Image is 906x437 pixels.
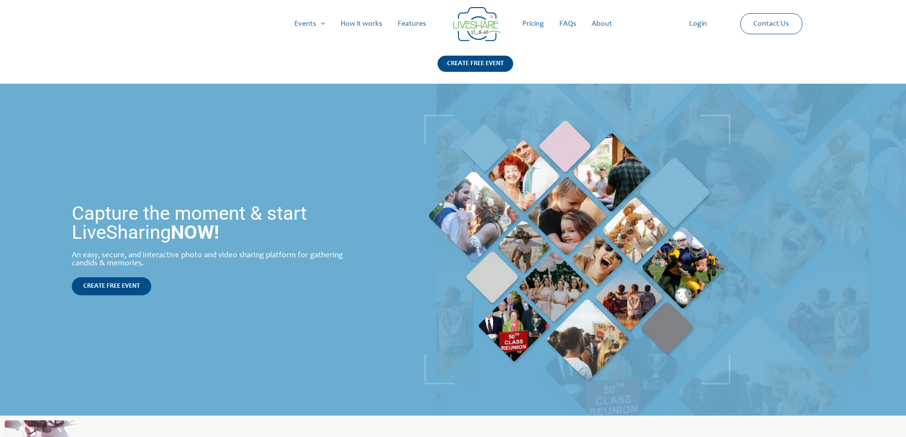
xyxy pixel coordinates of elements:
strong: NOW! [171,221,219,243]
a: Features [390,9,434,39]
div: CREATE FREE EVENT [438,56,513,72]
a: How it works [333,9,390,39]
nav: Site Navigation [17,9,889,39]
a: CREATE FREE EVENT [72,277,151,295]
a: FAQs [552,9,584,39]
h1: Capture the moment & start LiveSharing [72,204,362,242]
span: CREATE FREE EVENT [83,283,140,290]
img: LiveShare logo - Capture & Share Event Memories [453,7,501,41]
a: CREATE FREE EVENT [438,56,513,84]
img: Live Photobooth [424,115,731,385]
a: Contact Us [746,14,797,34]
a: Login [682,9,715,39]
div: An easy, secure, and interactive photo and video sharing platform for gathering candids & memories. [72,252,362,268]
a: Events [287,9,333,39]
a: Pricing [515,9,552,39]
a: About [584,9,620,39]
